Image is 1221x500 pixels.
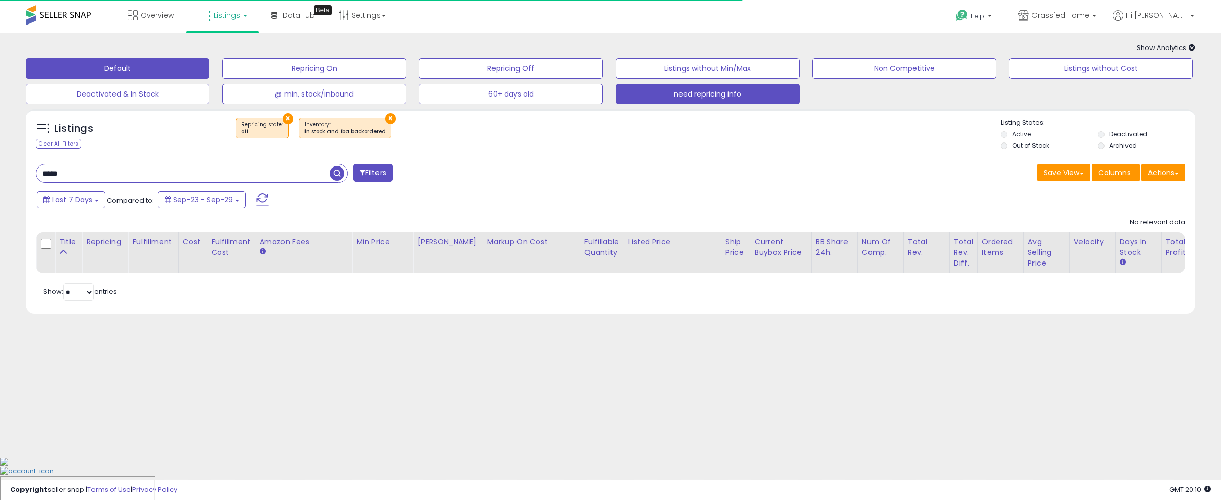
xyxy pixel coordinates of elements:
button: Send a message… [175,330,192,347]
div: Min Price [356,236,409,247]
span: Repricing state : [241,121,283,136]
div: Avg Selling Price [1028,236,1065,269]
button: Gif picker [49,335,57,343]
button: Save View [1037,164,1090,181]
span: Overview [140,10,174,20]
div: Ordered Items [982,236,1019,258]
div: Cost [183,236,203,247]
span: Hi [PERSON_NAME] [1126,10,1187,20]
span: Show: entries [43,287,117,296]
div: Hey [PERSON_NAME]. You'll want to double-click on the min/max.Let me know if you encounter issues. [8,144,168,266]
button: Start recording [65,335,73,343]
button: × [385,113,396,124]
div: Total Rev. [908,236,945,258]
label: Out of Stock [1012,141,1049,150]
div: [PERSON_NAME] [417,236,478,247]
button: Repricing On [222,58,406,79]
div: Listed Price [628,236,717,247]
div: Title [59,236,78,247]
div: Clear All Filters [36,139,81,149]
div: Markup on Cost [487,236,575,247]
button: Default [26,58,209,79]
button: Repricing Off [419,58,603,79]
textarea: Message… [9,313,196,330]
button: Upload attachment [16,335,24,343]
div: BB Share 24h. [816,236,853,258]
p: Active 2h ago [50,13,95,23]
span: Last 7 Days [52,195,92,205]
label: Deactivated [1109,130,1147,138]
button: × [283,113,293,124]
button: Listings without Cost [1009,58,1193,79]
button: Filters [353,164,393,182]
div: Doesn't seem like i'm able to edit min and max on my walmart listings [45,110,188,130]
button: 60+ days old [419,84,603,104]
button: Sep-23 - Sep-29 [158,191,246,208]
div: Amazon Fees [259,236,347,247]
button: Last 7 Days [37,191,105,208]
button: Home [160,4,179,23]
button: need repricing info [616,84,800,104]
div: off [241,128,283,135]
span: Compared to: [107,196,154,205]
a: Help [948,2,1002,33]
div: Num of Comp. [862,236,899,258]
span: Sep-23 - Sep-29 [173,195,233,205]
span: Inventory : [304,121,386,136]
div: Fulfillment Cost [211,236,250,258]
div: [DATE] [8,275,196,289]
a: Hi [PERSON_NAME] [1113,10,1194,33]
div: Current Buybox Price [755,236,807,258]
p: Listing States: [1001,118,1195,128]
span: Help [971,12,984,20]
div: Fulfillment [132,236,174,247]
button: Deactivated & In Stock [26,84,209,104]
button: Columns [1092,164,1140,181]
span: Show Analytics [1137,43,1195,53]
div: Tooltip anchor [314,5,332,15]
label: Active [1012,130,1031,138]
div: No relevant data [1130,218,1185,227]
button: Emoji picker [32,335,40,343]
small: Days In Stock. [1120,258,1126,267]
div: Days In Stock [1120,236,1157,258]
span: Columns [1098,168,1131,178]
div: Total Rev. Diff. [954,236,973,269]
div: Let me know if you encounter issues. [16,250,159,260]
button: go back [7,4,26,23]
div: Elias says… [8,289,196,390]
div: Total Profit [1166,236,1203,258]
small: Amazon Fees. [259,247,265,256]
div: Velocity [1074,236,1111,247]
div: in stock and fba backordered [304,128,386,135]
div: Ship Price [725,236,746,258]
button: Actions [1141,164,1185,181]
th: The percentage added to the cost of goods (COGS) that forms the calculator for Min & Max prices. [483,232,580,273]
div: The double-click is deceiving. We get this question a lot and will eventually update it. Were you... [16,309,159,349]
h1: [PERSON_NAME] [50,5,116,13]
div: Hi [PERSON_NAME], [16,295,159,305]
div: Adam says… [8,144,196,274]
div: Repricing [86,236,124,247]
div: Fulfillable Quantity [584,236,619,258]
i: Get Help [955,9,968,22]
button: @ min, stock/inbound [222,84,406,104]
div: Hey [PERSON_NAME]. You'll want to double-click on the min/max. [16,150,159,170]
button: Listings without Min/Max [616,58,800,79]
div: Close [179,4,198,22]
img: Profile image for Elias [29,6,45,22]
div: Hi [PERSON_NAME],The double-click is deceiving. We get this question a lot and will eventually up... [8,289,168,371]
button: Non Competitive [812,58,996,79]
span: Listings [214,10,240,20]
span: DataHub [283,10,315,20]
label: Archived [1109,141,1137,150]
h5: Listings [54,122,93,136]
span: Grassfed Home [1031,10,1089,20]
